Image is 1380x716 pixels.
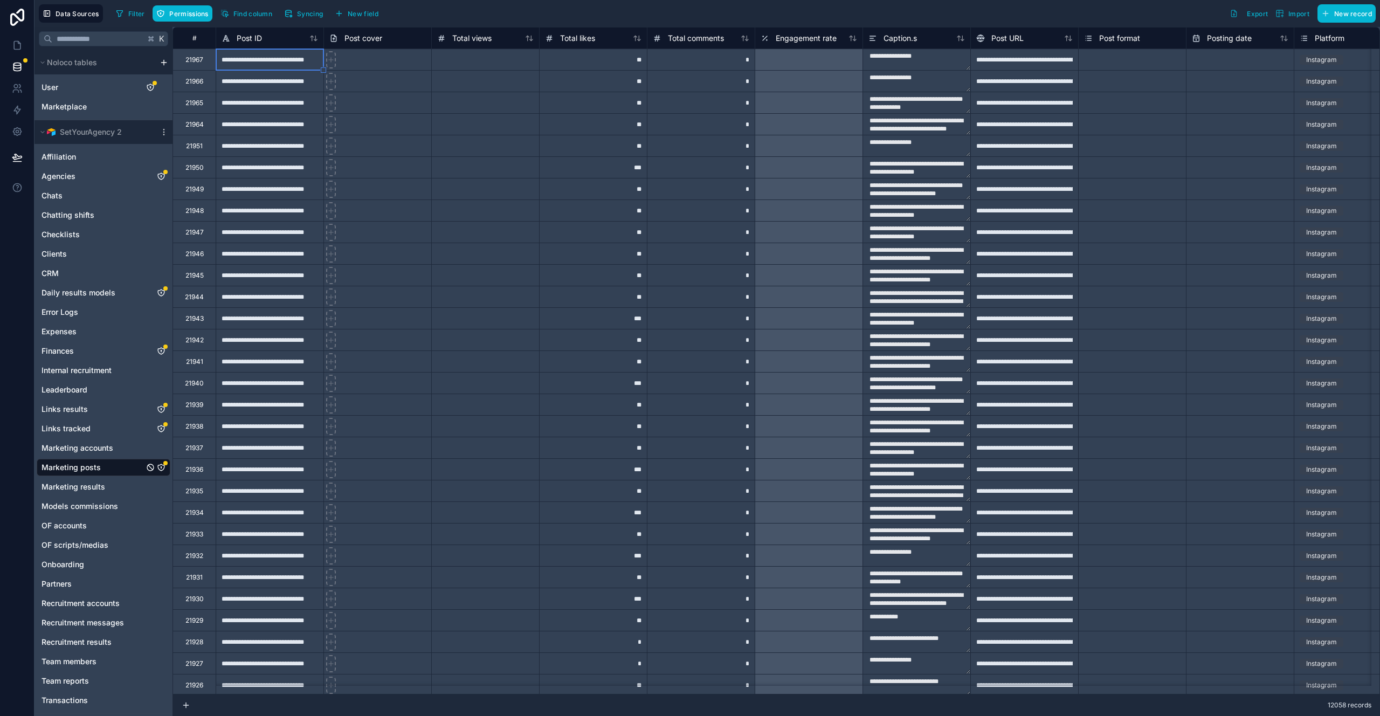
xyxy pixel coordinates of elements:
[42,190,144,201] a: Chats
[1306,551,1337,561] div: Instagram
[153,5,216,22] a: Permissions
[42,101,133,112] a: Marketplace
[42,152,144,162] a: Affiliation
[1306,616,1337,625] div: Instagram
[42,598,144,609] a: Recruitment accounts
[1306,292,1337,302] div: Instagram
[185,314,204,323] div: 21943
[42,443,144,453] a: Marketing accounts
[1334,10,1372,18] span: New record
[1226,4,1272,23] button: Export
[42,384,87,395] span: Leaderboard
[1306,206,1337,216] div: Instagram
[1313,4,1376,23] a: New record
[185,163,204,172] div: 21950
[185,552,203,560] div: 21932
[280,5,327,22] button: Syncing
[42,82,133,93] a: User
[1306,120,1337,129] div: Instagram
[42,190,63,201] span: Chats
[185,379,204,388] div: 21940
[185,206,204,215] div: 21948
[1306,163,1337,173] div: Instagram
[452,33,492,44] span: Total views
[185,401,203,409] div: 21939
[37,420,170,437] div: Links tracked
[42,520,144,531] a: OF accounts
[42,540,108,550] span: OF scripts/medias
[37,125,155,140] button: Airtable LogoSetYourAgency 2
[37,653,170,670] div: Team members
[1306,573,1337,582] div: Instagram
[186,573,203,582] div: 21931
[37,478,170,495] div: Marketing results
[1272,4,1313,23] button: Import
[1328,701,1371,710] span: 12058 records
[37,245,170,263] div: Clients
[56,10,99,18] span: Data Sources
[1306,400,1337,410] div: Instagram
[37,381,170,398] div: Leaderboard
[1306,98,1337,108] div: Instagram
[884,33,917,44] span: Caption.s
[185,659,203,668] div: 21927
[37,498,170,515] div: Models commissions
[37,692,170,709] div: Transactions
[1306,594,1337,604] div: Instagram
[37,342,170,360] div: Finances
[37,362,170,379] div: Internal recruitment
[37,401,170,418] div: Links results
[344,33,382,44] span: Post cover
[42,287,115,298] span: Daily results models
[42,540,144,550] a: OF scripts/medias
[60,127,122,137] span: SetYourAgency 2
[42,365,112,376] span: Internal recruitment
[42,404,144,415] a: Links results
[42,579,72,589] span: Partners
[1306,422,1337,431] div: Instagram
[42,423,144,434] a: Links tracked
[1306,357,1337,367] div: Instagram
[42,268,59,279] span: CRM
[42,171,144,182] a: Agencies
[37,79,170,96] div: User
[37,148,170,166] div: Affiliation
[37,284,170,301] div: Daily results models
[169,10,208,18] span: Permissions
[280,5,331,22] a: Syncing
[42,443,113,453] span: Marketing accounts
[331,5,382,22] button: New field
[185,185,204,194] div: 21949
[37,265,170,282] div: CRM
[185,638,203,646] div: 21928
[185,487,203,495] div: 21935
[1306,249,1337,259] div: Instagram
[37,556,170,573] div: Onboarding
[37,459,170,476] div: Marketing posts
[37,206,170,224] div: Chatting shifts
[42,676,144,686] a: Team reports
[37,226,170,243] div: Checklists
[1306,77,1337,86] div: Instagram
[185,681,203,690] div: 21926
[42,598,120,609] span: Recruitment accounts
[42,501,144,512] a: Models commissions
[185,56,203,64] div: 21967
[1306,271,1337,280] div: Instagram
[1317,4,1376,23] button: New record
[560,33,595,44] span: Total likes
[1306,141,1337,151] div: Instagram
[42,384,144,395] a: Leaderboard
[185,508,204,517] div: 21934
[185,271,204,280] div: 21945
[186,357,203,366] div: 21941
[186,142,203,150] div: 21951
[185,422,203,431] div: 21938
[37,55,155,70] button: Noloco tables
[42,695,144,706] a: Transactions
[42,579,144,589] a: Partners
[42,210,144,221] a: Chatting shifts
[776,33,837,44] span: Engagement rate
[1306,529,1337,539] div: Instagram
[237,33,262,44] span: Post ID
